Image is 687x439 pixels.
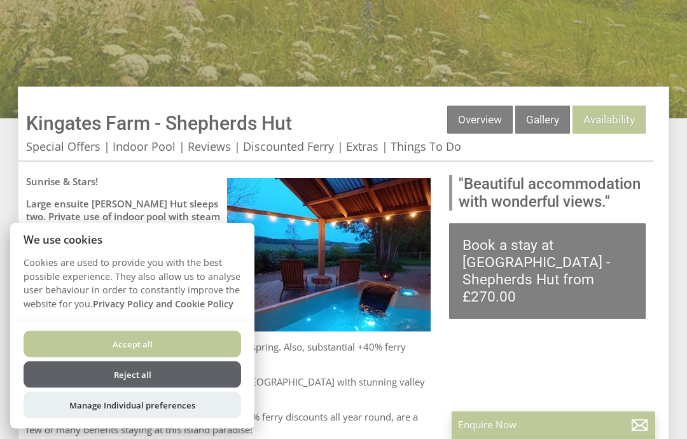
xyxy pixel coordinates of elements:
button: Reject all [24,361,241,388]
a: Extras [346,139,378,155]
a: Reviews [188,139,231,155]
a: Things To Do [391,139,461,155]
a: Overview [447,106,513,134]
button: Accept all [24,331,241,358]
a: Special Offers [26,139,101,155]
a: Kingates Farm - Shepherds Hut [26,113,292,135]
a: Book a stay at [GEOGRAPHIC_DATA] - Shepherds Hut from £270.00 [449,224,646,319]
a: Availability [572,106,646,134]
a: Discounted Ferry [243,139,334,155]
blockquote: "Beautiful accommodation with wonderful views." [449,176,646,211]
p: Enquire Now [458,418,649,431]
strong: Sunrise & Stars! [26,176,98,188]
h2: We use cookies [10,233,254,246]
strong: Large ensuite [PERSON_NAME] Hut sleeps two. Private use of indoor pool with steam room. [26,198,220,236]
a: Indoor Pool [113,139,176,155]
a: Privacy Policy and Cookie Policy [93,298,233,310]
p: Cookies are used to provide you with the best possible experience. They also allow us to analyse ... [10,256,254,320]
a: Gallery [515,106,570,134]
button: Manage Individual preferences [24,392,241,419]
img: Kingates Farm Valley Views [227,179,431,332]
